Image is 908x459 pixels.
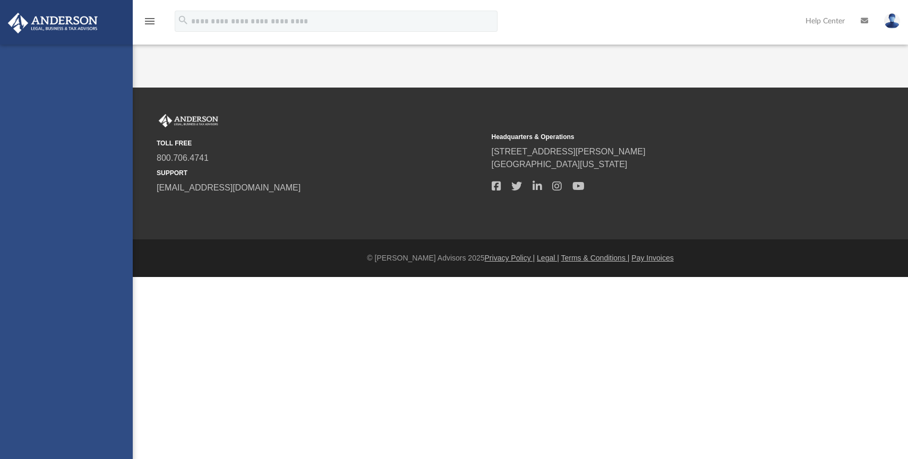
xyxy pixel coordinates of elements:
a: Legal | [537,254,559,262]
a: menu [143,20,156,28]
img: Anderson Advisors Platinum Portal [157,114,220,128]
a: [EMAIL_ADDRESS][DOMAIN_NAME] [157,183,301,192]
a: Privacy Policy | [485,254,535,262]
a: Terms & Conditions | [561,254,630,262]
small: SUPPORT [157,168,484,178]
i: search [177,14,189,26]
img: Anderson Advisors Platinum Portal [5,13,101,33]
small: Headquarters & Operations [492,132,819,142]
a: 800.706.4741 [157,153,209,162]
a: Pay Invoices [631,254,673,262]
a: [STREET_ADDRESS][PERSON_NAME] [492,147,646,156]
a: [GEOGRAPHIC_DATA][US_STATE] [492,160,628,169]
small: TOLL FREE [157,138,484,148]
div: © [PERSON_NAME] Advisors 2025 [133,253,908,264]
i: menu [143,15,156,28]
img: User Pic [884,13,900,29]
